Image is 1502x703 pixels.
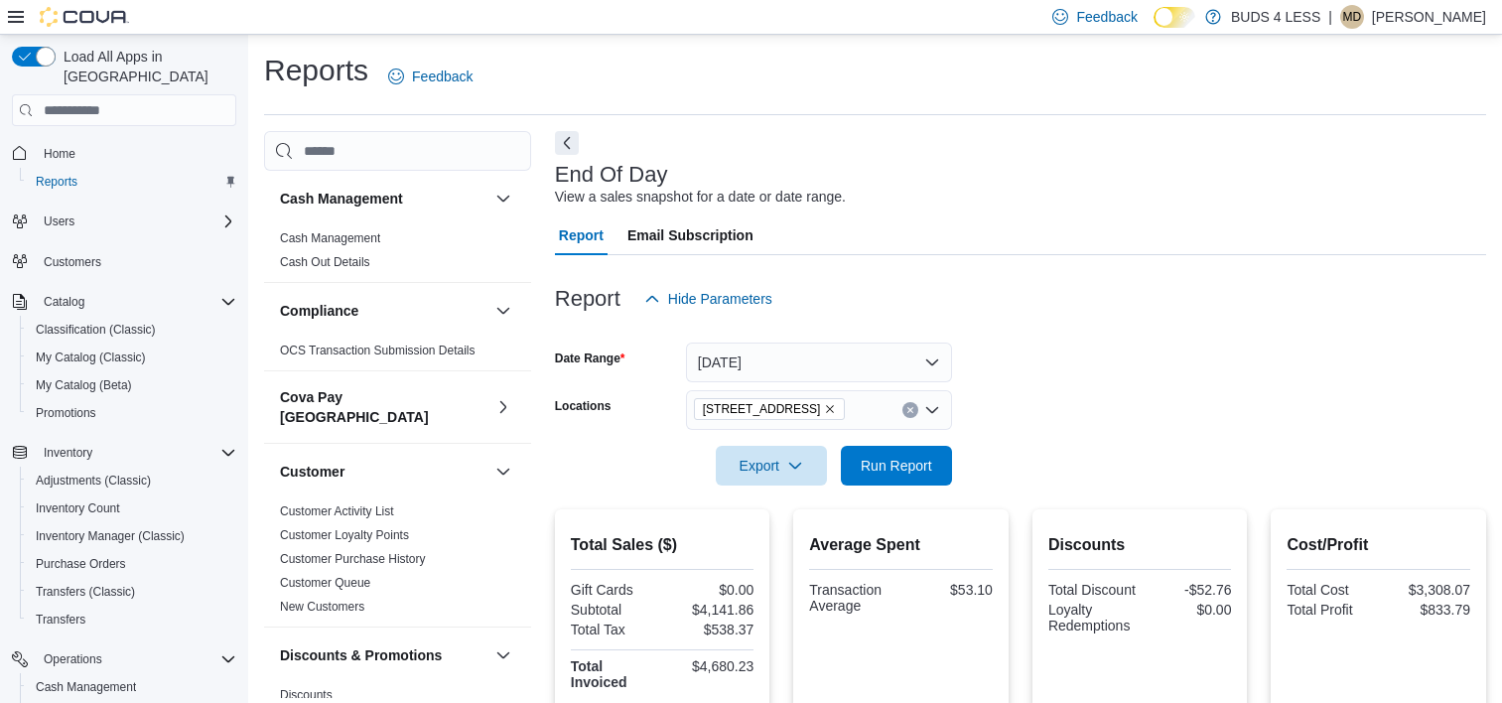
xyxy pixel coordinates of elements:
[1372,5,1486,29] p: [PERSON_NAME]
[280,576,370,590] a: Customer Queue
[280,231,380,245] a: Cash Management
[1383,582,1470,598] div: $3,308.07
[666,582,753,598] div: $0.00
[36,473,151,489] span: Adjustments (Classic)
[44,254,101,270] span: Customers
[280,528,409,542] a: Customer Loyalty Points
[861,456,932,476] span: Run Report
[4,645,244,673] button: Operations
[555,163,668,187] h3: End Of Day
[571,658,627,690] strong: Total Invoiced
[28,401,236,425] span: Promotions
[28,608,93,632] a: Transfers
[36,647,236,671] span: Operations
[280,255,370,269] a: Cash Out Details
[20,673,244,701] button: Cash Management
[28,346,236,369] span: My Catalog (Classic)
[36,612,85,628] span: Transfers
[1048,582,1136,598] div: Total Discount
[280,189,487,209] button: Cash Management
[703,399,821,419] span: [STREET_ADDRESS]
[280,462,487,482] button: Customer
[28,608,236,632] span: Transfers
[559,215,604,255] span: Report
[36,647,110,671] button: Operations
[28,373,236,397] span: My Catalog (Beta)
[1144,582,1231,598] div: -$52.76
[1343,5,1362,29] span: MD
[1287,602,1374,618] div: Total Profit
[924,402,940,418] button: Open list of options
[571,602,658,618] div: Subtotal
[686,343,952,382] button: [DATE]
[280,599,364,615] span: New Customers
[28,318,164,342] a: Classification (Classic)
[555,351,625,366] label: Date Range
[280,462,344,482] h3: Customer
[555,187,846,208] div: View a sales snapshot for a date or date range.
[1076,7,1137,27] span: Feedback
[571,622,658,637] div: Total Tax
[44,651,102,667] span: Operations
[20,168,244,196] button: Reports
[280,688,333,702] a: Discounts
[36,441,100,465] button: Inventory
[280,301,358,321] h3: Compliance
[264,339,531,370] div: Compliance
[28,170,236,194] span: Reports
[44,213,74,229] span: Users
[28,496,128,520] a: Inventory Count
[36,584,135,600] span: Transfers (Classic)
[491,395,515,419] button: Cova Pay [GEOGRAPHIC_DATA]
[36,210,82,233] button: Users
[824,403,836,415] button: Remove 2125 16th St E., Unit H3 from selection in this group
[44,445,92,461] span: Inventory
[841,446,952,486] button: Run Report
[491,187,515,211] button: Cash Management
[36,249,236,274] span: Customers
[280,301,487,321] button: Compliance
[280,552,426,566] a: Customer Purchase History
[809,533,993,557] h2: Average Spent
[20,467,244,494] button: Adjustments (Classic)
[36,679,136,695] span: Cash Management
[1340,5,1364,29] div: Matthew Degrieck
[555,287,620,311] h3: Report
[36,210,236,233] span: Users
[40,7,129,27] img: Cova
[28,675,236,699] span: Cash Management
[666,622,753,637] div: $538.37
[36,142,83,166] a: Home
[28,401,104,425] a: Promotions
[571,582,658,598] div: Gift Cards
[728,446,815,486] span: Export
[280,254,370,270] span: Cash Out Details
[36,140,236,165] span: Home
[20,399,244,427] button: Promotions
[1383,602,1470,618] div: $833.79
[20,522,244,550] button: Inventory Manager (Classic)
[56,47,236,86] span: Load All Apps in [GEOGRAPHIC_DATA]
[555,398,612,414] label: Locations
[280,344,476,357] a: OCS Transaction Submission Details
[264,226,531,282] div: Cash Management
[28,524,236,548] span: Inventory Manager (Classic)
[280,387,487,427] h3: Cova Pay [GEOGRAPHIC_DATA]
[1154,28,1155,29] span: Dark Mode
[44,294,84,310] span: Catalog
[36,290,236,314] span: Catalog
[636,279,780,319] button: Hide Parameters
[666,658,753,674] div: $4,680.23
[36,350,146,365] span: My Catalog (Classic)
[1231,5,1320,29] p: BUDS 4 LESS
[380,57,480,96] a: Feedback
[36,441,236,465] span: Inventory
[1328,5,1332,29] p: |
[280,600,364,614] a: New Customers
[4,247,244,276] button: Customers
[20,550,244,578] button: Purchase Orders
[555,131,579,155] button: Next
[1287,582,1374,598] div: Total Cost
[412,67,473,86] span: Feedback
[28,552,134,576] a: Purchase Orders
